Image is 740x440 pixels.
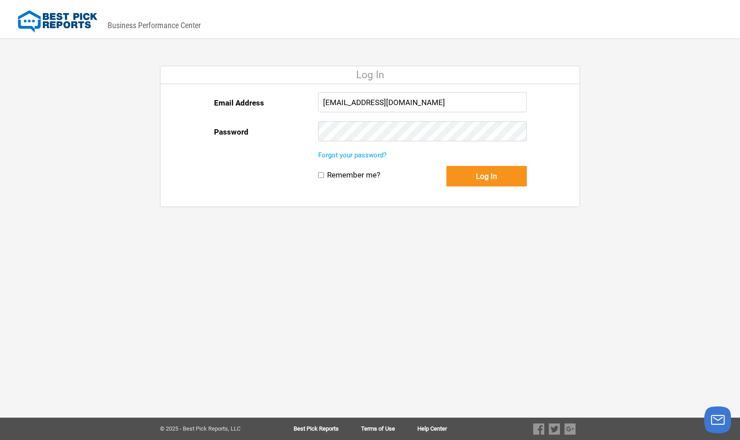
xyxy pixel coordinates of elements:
[417,426,447,432] a: Help Center
[18,10,97,33] img: Best Pick Reports Logo
[214,92,264,114] label: Email Address
[160,66,580,84] div: Log In
[294,426,361,432] a: Best Pick Reports
[214,121,248,143] label: Password
[446,166,527,186] button: Log In
[327,170,380,180] label: Remember me?
[704,406,731,433] button: Launch chat
[361,426,417,432] a: Terms of Use
[318,151,387,159] a: Forgot your password?
[160,426,265,432] div: © 2025 - Best Pick Reports, LLC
